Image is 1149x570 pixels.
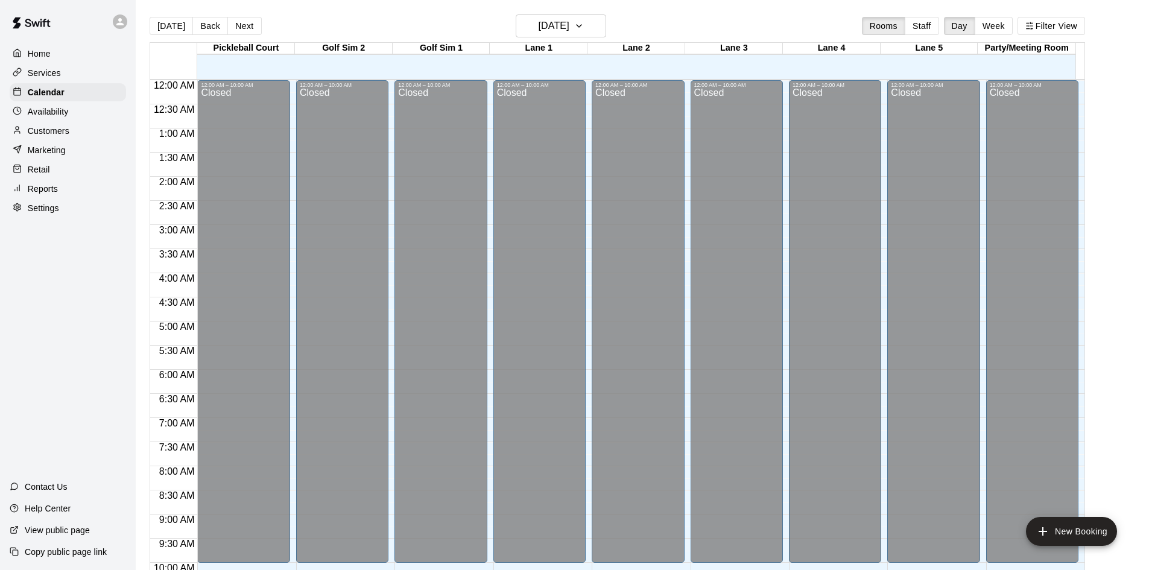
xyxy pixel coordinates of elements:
h6: [DATE] [539,17,569,34]
div: 12:00 AM – 10:00 AM: Closed [986,80,1078,563]
div: Party/Meeting Room [978,43,1075,54]
p: Marketing [28,144,66,156]
a: Reports [10,180,126,198]
div: 12:00 AM – 10:00 AM [891,82,976,88]
a: Services [10,64,126,82]
span: 12:30 AM [151,104,198,115]
span: 2:00 AM [156,177,198,187]
p: Reports [28,183,58,195]
div: Lane 3 [685,43,783,54]
div: Lane 4 [783,43,881,54]
span: 6:30 AM [156,394,198,404]
div: Golf Sim 1 [393,43,490,54]
div: 12:00 AM – 10:00 AM [694,82,779,88]
div: Lane 1 [490,43,587,54]
span: 5:30 AM [156,346,198,356]
p: Calendar [28,86,65,98]
a: Calendar [10,83,126,101]
p: View public page [25,524,90,536]
button: [DATE] [150,17,193,35]
span: 1:30 AM [156,153,198,163]
p: Settings [28,202,59,214]
div: 12:00 AM – 10:00 AM [300,82,385,88]
div: Closed [891,88,976,567]
div: 12:00 AM – 10:00 AM [398,82,483,88]
div: 12:00 AM – 10:00 AM [793,82,878,88]
span: 8:00 AM [156,466,198,477]
span: 9:30 AM [156,539,198,549]
div: Closed [793,88,878,567]
span: 4:30 AM [156,297,198,308]
span: 8:30 AM [156,490,198,501]
p: Services [28,67,61,79]
div: Closed [300,88,385,567]
div: Pickleball Court [197,43,295,54]
div: 12:00 AM – 10:00 AM: Closed [394,80,487,563]
button: Back [192,17,228,35]
div: Closed [694,88,779,567]
div: 12:00 AM – 10:00 AM: Closed [887,80,980,563]
span: 3:00 AM [156,225,198,235]
div: Closed [201,88,286,567]
div: Closed [595,88,680,567]
div: 12:00 AM – 10:00 AM [497,82,582,88]
a: Availability [10,103,126,121]
p: Retail [28,163,50,176]
a: Marketing [10,141,126,159]
span: 5:00 AM [156,321,198,332]
div: Closed [398,88,483,567]
p: Availability [28,106,69,118]
button: Rooms [862,17,905,35]
div: 12:00 AM – 10:00 AM [201,82,286,88]
span: 3:30 AM [156,249,198,259]
span: 9:00 AM [156,515,198,525]
p: Copy public page link [25,546,107,558]
button: Staff [905,17,939,35]
div: Closed [497,88,582,567]
p: Customers [28,125,69,137]
div: 12:00 AM – 10:00 AM: Closed [789,80,881,563]
span: 2:30 AM [156,201,198,211]
button: [DATE] [516,14,606,37]
a: Settings [10,199,126,217]
span: 6:00 AM [156,370,198,380]
span: 12:00 AM [151,80,198,90]
div: Golf Sim 2 [295,43,393,54]
div: 12:00 AM – 10:00 AM: Closed [296,80,388,563]
button: Week [975,17,1013,35]
p: Contact Us [25,481,68,493]
button: Day [944,17,975,35]
div: 12:00 AM – 10:00 AM: Closed [691,80,783,563]
button: add [1026,517,1117,546]
p: Help Center [25,502,71,515]
button: Filter View [1018,17,1085,35]
div: Closed [990,88,1075,567]
div: 12:00 AM – 10:00 AM [595,82,680,88]
div: 12:00 AM – 10:00 AM: Closed [197,80,290,563]
div: 12:00 AM – 10:00 AM: Closed [592,80,684,563]
div: 12:00 AM – 10:00 AM: Closed [493,80,586,563]
a: Retail [10,160,126,179]
div: Lane 2 [587,43,685,54]
span: 4:00 AM [156,273,198,283]
a: Home [10,45,126,63]
p: Home [28,48,51,60]
span: 7:30 AM [156,442,198,452]
span: 1:00 AM [156,128,198,139]
span: 7:00 AM [156,418,198,428]
a: Customers [10,122,126,140]
div: Lane 5 [881,43,978,54]
div: 12:00 AM – 10:00 AM [990,82,1075,88]
button: Next [227,17,261,35]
